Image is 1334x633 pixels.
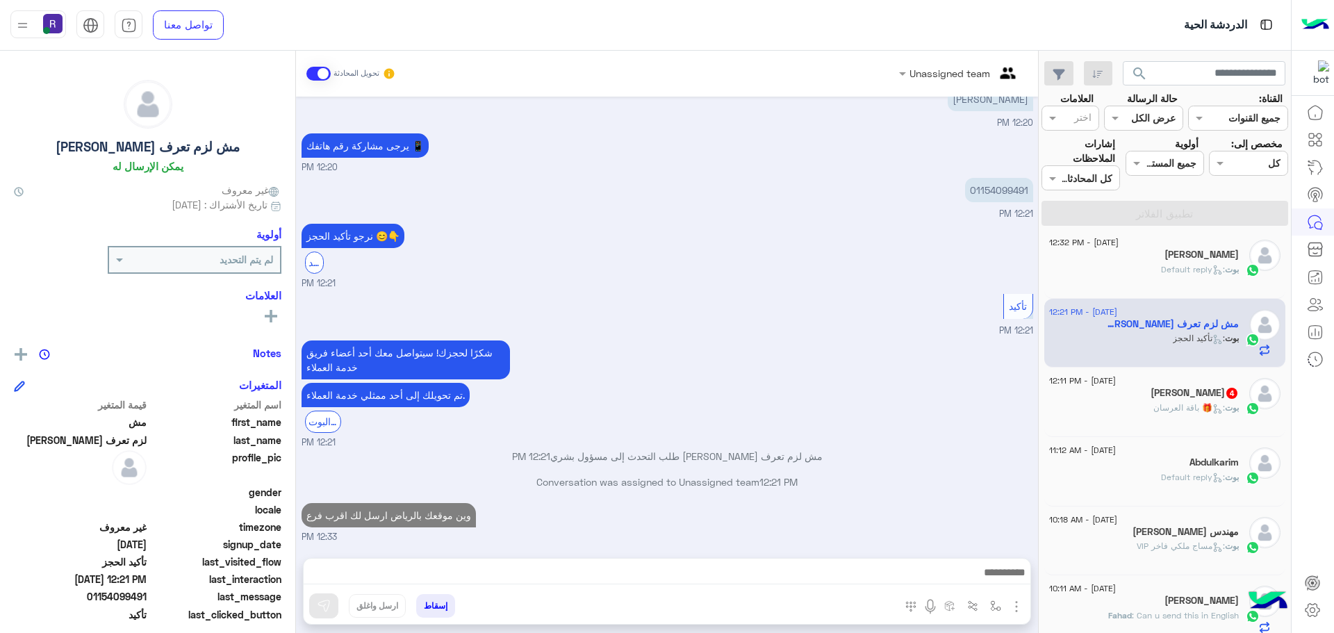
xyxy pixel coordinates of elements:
[14,589,147,604] span: 01154099491
[302,277,336,290] span: 12:21 PM
[149,607,282,622] span: last_clicked_button
[14,572,147,586] span: 2025-09-07T09:21:18.336Z
[1246,402,1260,416] img: WhatsApp
[302,161,338,174] span: 12:20 PM
[317,599,331,613] img: send message
[302,133,429,158] p: 7/9/2025, 12:20 PM
[302,531,337,544] span: 12:33 PM
[999,325,1033,336] span: 12:21 PM
[1008,598,1025,615] img: send attachment
[990,600,1001,611] img: select flow
[1249,447,1281,479] img: defaultAdmin.png
[14,415,147,429] span: مش
[83,17,99,33] img: tab
[239,379,281,391] h6: المتغيرات
[14,502,147,517] span: null
[962,594,985,617] button: Trigger scenario
[112,450,147,485] img: defaultAdmin.png
[121,17,137,33] img: tab
[416,594,455,618] button: إسقاط
[1049,236,1119,249] span: [DATE] - 12:32 PM
[124,81,172,128] img: defaultAdmin.png
[43,14,63,33] img: userImage
[256,228,281,240] h6: أولوية
[1049,375,1116,387] span: [DATE] - 12:11 PM
[149,502,282,517] span: locale
[302,503,476,527] p: 7/9/2025, 12:33 PM
[14,520,147,534] span: غير معروف
[965,178,1033,202] p: 7/9/2025, 12:21 PM
[1137,541,1225,551] span: : مساج ملكي فاخر VIP
[939,594,962,617] button: create order
[149,485,282,500] span: gender
[1041,201,1288,226] button: تطبيق الفلاتر
[1225,472,1239,482] span: بوت
[305,411,341,432] div: الرجوع الى البوت
[56,139,240,155] h5: مش لزم تعرف [PERSON_NAME]
[1153,402,1225,413] span: : 🎁 باقة العرسان
[1164,249,1239,261] h5: naresh kumar
[1231,136,1283,151] label: مخصص إلى:
[1225,402,1239,413] span: بوت
[1225,333,1239,343] span: بوت
[302,475,1033,489] p: Conversation was assigned to Unassigned team
[1304,60,1329,85] img: 322853014244696
[1225,541,1239,551] span: بوت
[1246,541,1260,554] img: WhatsApp
[222,183,281,197] span: غير معروف
[1189,457,1239,468] h5: Abdulkarim
[14,17,31,34] img: profile
[1106,318,1239,330] h5: مش لزم تعرف انا مين
[113,160,183,172] h6: يمكن الإرسال له
[149,450,282,482] span: profile_pic
[1127,91,1178,106] label: حالة الرسالة
[1249,378,1281,409] img: defaultAdmin.png
[1244,577,1292,626] img: hulul-logo.png
[1173,333,1225,343] span: : تأكيد الحجز
[14,607,147,622] span: تأكيد
[302,383,470,407] p: 7/9/2025, 12:21 PM
[149,520,282,534] span: timezone
[1246,333,1260,347] img: WhatsApp
[1246,609,1260,623] img: WhatsApp
[14,485,147,500] span: null
[149,554,282,569] span: last_visited_flow
[115,10,142,40] a: tab
[944,600,955,611] img: create order
[302,224,404,248] p: 7/9/2025, 12:21 PM
[253,347,281,359] h6: Notes
[1249,309,1281,340] img: defaultAdmin.png
[153,10,224,40] a: تواصل معنا
[1009,300,1027,312] span: تأكيد
[1133,526,1239,538] h5: مهندس احمد امين
[1049,444,1116,457] span: [DATE] - 11:12 AM
[512,450,550,462] span: 12:21 PM
[149,433,282,447] span: last_name
[1049,513,1117,526] span: [DATE] - 10:18 AM
[302,340,510,379] p: 7/9/2025, 12:21 PM
[905,601,916,612] img: make a call
[349,594,406,618] button: ارسل واغلق
[1060,91,1094,106] label: العلامات
[1249,240,1281,271] img: defaultAdmin.png
[302,449,1033,463] p: مش لزم تعرف [PERSON_NAME] طلب التحدث إلى مسؤول بشري
[14,289,281,302] h6: العلامات
[149,572,282,586] span: last_interaction
[1161,472,1225,482] span: : Default reply
[997,117,1033,128] span: 12:20 PM
[14,397,147,412] span: قيمة المتغير
[15,348,27,361] img: add
[1225,264,1239,274] span: بوت
[302,436,336,450] span: 12:21 PM
[1123,61,1157,91] button: search
[1258,16,1275,33] img: tab
[1108,610,1132,620] span: Fahad
[985,594,1007,617] button: select flow
[39,349,50,360] img: notes
[1249,517,1281,548] img: defaultAdmin.png
[1151,387,1239,399] h5: Omer
[149,415,282,429] span: first_name
[1132,610,1239,620] span: Can u send this in English
[999,208,1033,219] span: 12:21 PM
[1164,595,1239,607] h5: Fahad Hassan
